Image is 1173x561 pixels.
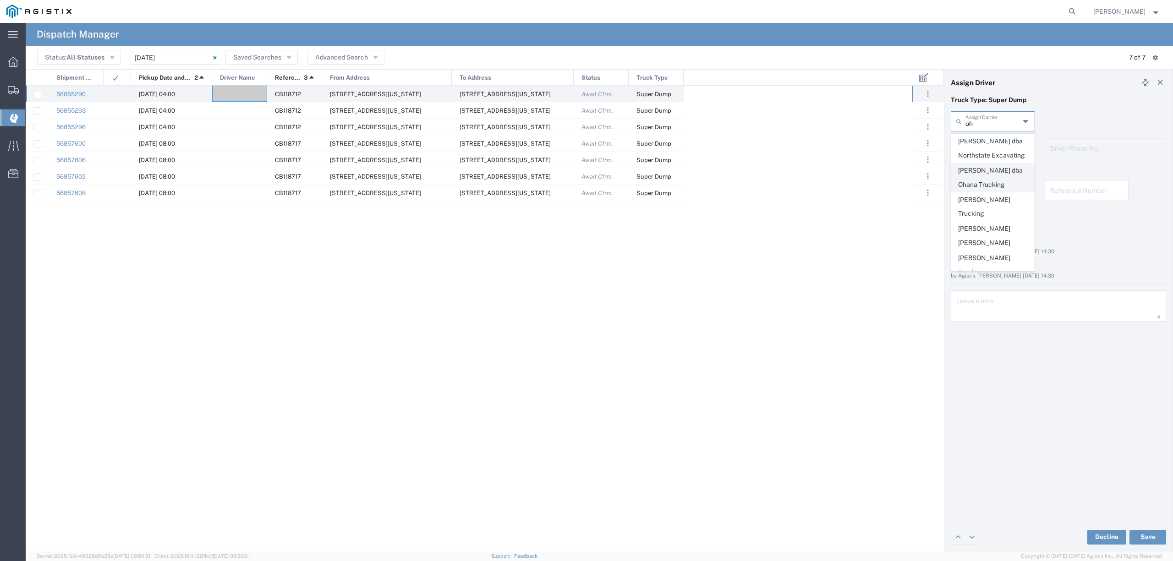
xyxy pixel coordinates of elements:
span: 945 Cottonwood Rd,, Oroville, California, United States [330,173,421,180]
span: Super Dump [636,107,671,114]
span: . . . [927,121,929,132]
span: [PERSON_NAME] dba Northstate Excavating [952,134,1034,163]
span: 3 [304,70,308,86]
span: From Address [330,70,370,86]
a: Edit previous row [951,530,965,544]
a: 56857600 [56,140,86,147]
button: ... [921,153,934,166]
span: Pickup Date and Time [139,70,191,86]
a: 56855296 [56,124,86,131]
div: Other [951,238,1166,248]
div: 7 of 7 [1129,53,1146,62]
span: 3970 Oro Dam Blvd East,, Oroville, California, United States [460,173,551,180]
div: by Agistix [PERSON_NAME] [DATE] 14:30 [951,248,1166,256]
a: 56857606 [56,157,86,163]
a: 56857602 [56,173,86,180]
span: CB118717 [275,157,301,163]
span: CB118712 [275,107,301,114]
button: ... [921,137,934,150]
span: Super Dump [636,140,671,147]
button: [PERSON_NAME] [1093,6,1161,17]
span: 2401 Coffee Rd, Bakersfield, California, 93308, United States [330,107,421,114]
button: ... [921,87,934,100]
span: 2401 Coffee Rd, Bakersfield, California, 93308, United States [330,91,421,98]
a: 56855293 [56,107,86,114]
a: Support [491,553,514,559]
span: To Address [460,70,491,86]
span: . . . [927,105,929,116]
span: 09/18/2025, 04:00 [139,91,175,98]
span: Super Dump [636,124,671,131]
span: 2 [194,70,198,86]
img: logo [6,5,71,18]
span: Driver Name [220,70,255,86]
span: CB118712 [275,91,301,98]
span: 945 Cottonwood Rd,, Oroville, California, United States [330,157,421,163]
span: . . . [927,88,929,99]
span: 09/18/2025, 08:00 [139,140,175,147]
span: Reference [275,70,301,86]
span: 800 Price Canyon Rd, Pismo Beach, California, United States [460,91,551,98]
span: Await Cfrm. [581,124,613,131]
span: Super Dump [636,190,671,196]
span: All Statuses [66,54,104,61]
span: Lorretta Ayala [1093,6,1146,16]
span: . . . [927,187,929,198]
span: 3970 Oro Dam Blvd East,, Oroville, California, United States [460,190,551,196]
span: Await Cfrm. [581,190,613,196]
div: by Agistix [PERSON_NAME] [DATE] 14:30 [951,272,1166,280]
span: 945 Cottonwood Rd,, Oroville, California, United States [330,140,421,147]
div: Other [951,262,1166,272]
a: 56855290 [56,91,86,98]
p: Truck Type: Super Dump [951,95,1166,105]
button: Advanced Search [307,50,384,65]
span: [PERSON_NAME] Trucking [952,251,1034,279]
span: 09/18/2025, 04:00 [139,124,175,131]
span: 09/18/2025, 08:00 [139,173,175,180]
span: 09/18/2025, 08:00 [139,190,175,196]
span: 09/18/2025, 04:00 [139,107,175,114]
span: Super Dump [636,157,671,163]
span: Await Cfrm. [581,157,613,163]
h4: Dispatch Manager [37,23,119,46]
span: 3970 Oro Dam Blvd East,, Oroville, California, United States [460,140,551,147]
span: [DATE] 09:50:51 [113,553,150,559]
span: 2401 Coffee Rd, Bakersfield, California, 93308, United States [330,124,421,131]
a: Feedback [514,553,537,559]
a: 56857608 [56,190,86,196]
button: Save [1129,530,1166,545]
span: Await Cfrm. [581,173,613,180]
span: Await Cfrm. [581,107,613,114]
span: Status [581,70,600,86]
span: CB118712 [275,124,301,131]
button: Saved Searches [225,50,298,65]
button: ... [921,104,934,117]
button: ... [921,186,934,199]
span: Await Cfrm. [581,140,613,147]
span: 09/18/2025, 08:00 [139,157,175,163]
span: Server: 2025.19.0-49328d0a35e [37,553,150,559]
span: [PERSON_NAME] dba Ohana Trucking [952,163,1034,192]
button: Status:All Statuses [37,50,121,65]
button: ... [921,120,934,133]
h4: Notes [951,223,1166,231]
button: ... [921,170,934,183]
button: Decline [1087,530,1126,545]
span: Super Dump [636,173,671,180]
span: [PERSON_NAME] Trucking [952,193,1034,221]
span: [DATE] 09:39:01 [213,553,250,559]
span: . . . [927,138,929,149]
span: Shipment No. [56,70,93,86]
span: . . . [927,171,929,182]
span: 800 Price Canyon Rd, Pismo Beach, California, United States [460,124,551,131]
span: CB118717 [275,140,301,147]
span: Truck Type [636,70,668,86]
span: . . . [927,154,929,165]
span: Client: 2025.19.0-129fbcf [154,553,250,559]
h4: References [951,164,1166,173]
span: Super Dump [636,91,671,98]
span: [PERSON_NAME] [PERSON_NAME] [952,222,1034,250]
h4: Assign Driver [951,78,995,87]
span: Await Cfrm. [581,91,613,98]
span: 800 Price Canyon Rd, Pismo Beach, California, United States [460,107,551,114]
